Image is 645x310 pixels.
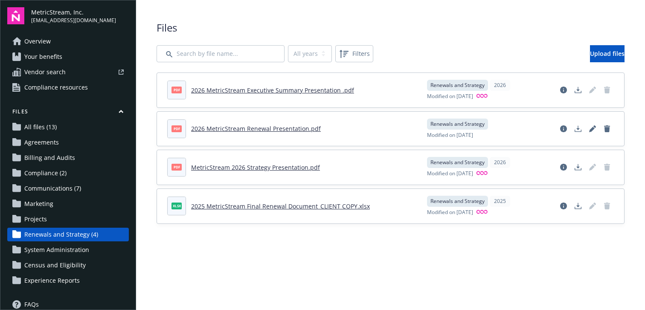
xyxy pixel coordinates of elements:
a: Renewals and Strategy (4) [7,228,129,241]
span: pdf [171,164,182,170]
span: [EMAIL_ADDRESS][DOMAIN_NAME] [31,17,116,24]
a: Download document [571,199,585,213]
span: xlsx [171,203,182,209]
span: Census and Eligibility [24,258,86,272]
span: pdf [171,87,182,93]
span: Vendor search [24,65,66,79]
span: Files [157,20,625,35]
span: Delete document [600,83,614,97]
a: Marketing [7,197,129,211]
span: Modified on [DATE] [427,209,473,217]
a: Your benefits [7,50,129,64]
a: All files (13) [7,120,129,134]
a: Billing and Audits [7,151,129,165]
span: Modified on [DATE] [427,93,473,101]
a: MetricStream 2026 Strategy Presentation.pdf [191,163,320,171]
span: Compliance resources [24,81,88,94]
button: Filters [335,45,373,62]
span: Experience Reports [24,274,80,287]
span: Your benefits [24,50,62,64]
a: View file details [557,160,570,174]
a: Agreements [7,136,129,149]
span: Modified on [DATE] [427,131,473,139]
span: Filters [337,47,372,61]
span: System Administration [24,243,89,257]
span: Renewals and Strategy [430,197,485,205]
input: Search by file name... [157,45,285,62]
a: Compliance resources [7,81,129,94]
div: 2026 [490,80,510,91]
span: Renewals and Strategy [430,159,485,166]
a: View file details [557,122,570,136]
a: 2026 MetricStream Renewal Presentation.pdf [191,125,321,133]
span: MetricStream, Inc. [31,8,116,17]
a: Projects [7,212,129,226]
span: pdf [171,125,182,132]
a: Download document [571,122,585,136]
span: Renewals and Strategy [430,81,485,89]
span: Renewals and Strategy [430,120,485,128]
span: Projects [24,212,47,226]
div: 2025 [490,196,510,207]
span: Compliance (2) [24,166,67,180]
a: System Administration [7,243,129,257]
a: Vendor search [7,65,129,79]
a: Compliance (2) [7,166,129,180]
a: Download document [571,160,585,174]
img: navigator-logo.svg [7,7,24,24]
span: Modified on [DATE] [427,170,473,178]
span: Overview [24,35,51,48]
div: 2026 [490,157,510,168]
span: Communications (7) [24,182,81,195]
a: Experience Reports [7,274,129,287]
a: View file details [557,83,570,97]
span: Upload files [590,49,625,58]
a: Edit document [586,122,599,136]
a: 2025 MetricStream Final Renewal Document_CLIENT COPY.xlsx [191,202,370,210]
a: View file details [557,199,570,213]
a: Census and Eligibility [7,258,129,272]
span: Renewals and Strategy (4) [24,228,98,241]
a: Upload files [590,45,625,62]
span: Edit document [586,83,599,97]
button: MetricStream, Inc.[EMAIL_ADDRESS][DOMAIN_NAME] [31,7,129,24]
span: Filters [352,49,370,58]
a: Overview [7,35,129,48]
span: Edit document [586,160,599,174]
a: Download document [571,83,585,97]
a: 2026 MetricStream Executive Summary Presentation .pdf [191,86,354,94]
span: Edit document [586,199,599,213]
span: All files (13) [24,120,57,134]
a: Communications (7) [7,182,129,195]
span: Delete document [600,160,614,174]
button: Files [7,108,129,119]
span: Billing and Audits [24,151,75,165]
span: Agreements [24,136,59,149]
span: Marketing [24,197,53,211]
a: Delete document [600,122,614,136]
span: Delete document [600,199,614,213]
